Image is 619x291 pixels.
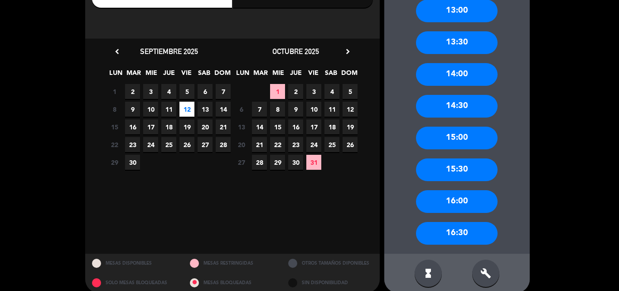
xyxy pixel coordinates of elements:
span: 7 [216,84,231,99]
span: 30 [125,155,140,170]
span: 14 [252,119,267,134]
span: 28 [216,137,231,152]
span: MIE [271,68,285,83]
span: LUN [108,68,123,83]
span: MIE [144,68,159,83]
span: 10 [143,102,158,117]
span: SAB [197,68,212,83]
span: 11 [161,102,176,117]
span: 13 [234,119,249,134]
i: chevron_left [112,47,122,56]
span: 15 [107,119,122,134]
span: 16 [288,119,303,134]
span: 18 [161,119,176,134]
span: 4 [161,84,176,99]
span: 21 [252,137,267,152]
span: VIE [179,68,194,83]
span: 6 [198,84,213,99]
span: 24 [143,137,158,152]
span: 9 [125,102,140,117]
span: 1 [107,84,122,99]
span: 10 [306,102,321,117]
span: 8 [107,102,122,117]
span: 3 [306,84,321,99]
span: 1 [270,84,285,99]
span: 19 [179,119,194,134]
span: 20 [198,119,213,134]
div: 16:00 [416,190,498,213]
span: 27 [198,137,213,152]
div: MESAS RESTRINGIDAS [183,254,281,273]
span: MAR [126,68,141,83]
span: 5 [343,84,358,99]
span: 13 [198,102,213,117]
span: LUN [235,68,250,83]
i: hourglass_full [423,268,434,279]
span: 21 [216,119,231,134]
span: 25 [324,137,339,152]
span: 11 [324,102,339,117]
span: 2 [288,84,303,99]
span: 28 [252,155,267,170]
span: 18 [324,119,339,134]
div: OTROS TAMAÑOS DIPONIBLES [281,254,380,273]
i: chevron_right [343,47,353,56]
span: 8 [270,102,285,117]
span: 23 [288,137,303,152]
span: 17 [306,119,321,134]
div: 16:30 [416,222,498,245]
span: 19 [343,119,358,134]
span: 25 [161,137,176,152]
span: 12 [343,102,358,117]
span: 22 [270,137,285,152]
span: MAR [253,68,268,83]
span: 9 [288,102,303,117]
span: DOM [341,68,356,83]
span: octubre 2025 [272,47,319,56]
span: 31 [306,155,321,170]
span: 23 [125,137,140,152]
span: 22 [107,137,122,152]
span: 7 [252,102,267,117]
span: 30 [288,155,303,170]
span: 5 [179,84,194,99]
span: VIE [306,68,321,83]
div: 15:00 [416,127,498,149]
span: 17 [143,119,158,134]
div: 14:00 [416,63,498,86]
span: 15 [270,119,285,134]
span: JUE [161,68,176,83]
span: 27 [234,155,249,170]
span: septiembre 2025 [140,47,198,56]
div: 13:30 [416,31,498,54]
div: MESAS DISPONIBLES [85,254,184,273]
span: DOM [214,68,229,83]
span: 12 [179,102,194,117]
span: JUE [288,68,303,83]
span: 16 [125,119,140,134]
span: 4 [324,84,339,99]
span: 6 [234,102,249,117]
span: 14 [216,102,231,117]
span: 26 [179,137,194,152]
span: 3 [143,84,158,99]
span: 2 [125,84,140,99]
span: SAB [324,68,339,83]
span: 24 [306,137,321,152]
span: 29 [270,155,285,170]
span: 20 [234,137,249,152]
span: 29 [107,155,122,170]
div: 15:30 [416,158,498,181]
div: 14:30 [416,95,498,118]
span: 26 [343,137,358,152]
i: build [480,268,491,279]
